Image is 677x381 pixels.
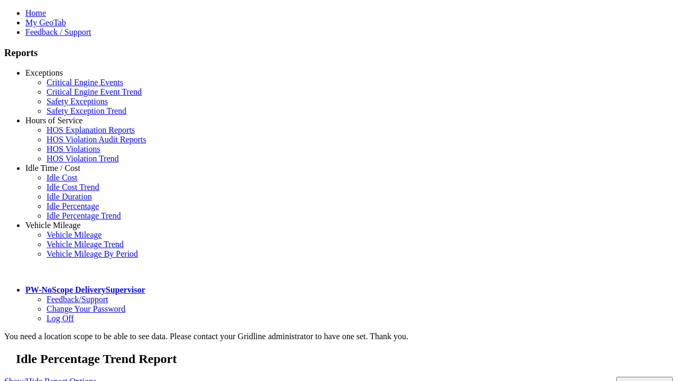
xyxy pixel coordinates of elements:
a: Exceptions [25,68,63,77]
h3: Reports [4,47,673,59]
a: Feedback/Support [47,295,108,304]
div: You need a location scope to be able to see data. Please contact your Gridline administrator to h... [4,332,673,341]
a: Log Off [47,314,74,323]
a: Hours of Service [25,116,83,125]
a: Idle Duration [47,192,92,201]
a: Home [25,8,46,17]
a: Vehicle Mileage [25,221,80,230]
a: Change Your Password [47,304,125,313]
a: PW-NoScope DeliverySupervisor [25,285,145,294]
a: Vehicle Mileage By Period [47,249,138,258]
a: Critical Engine Event Trend [47,87,142,96]
a: Vehicle Mileage [47,230,102,239]
a: Safety Exception Trend [47,106,126,115]
a: My GeoTab [25,18,66,27]
a: HOS Explanation Reports [47,125,135,134]
a: Critical Engine Events [47,78,123,87]
h2: Idle Percentage Trend Report [16,352,673,366]
a: Feedback / Support [25,28,91,37]
a: Idle Percentage Trend [47,211,121,220]
a: HOS Violation Audit Reports [47,135,147,144]
a: Idle Percentage [47,202,99,211]
a: Idle Cost Trend [47,183,99,192]
a: Vehicle Mileage Trend [47,240,124,249]
a: HOS Violations [47,144,100,153]
a: Safety Exceptions [47,97,108,106]
a: HOS Violation Trend [47,154,119,163]
a: Idle Time / Cost [25,164,80,173]
a: Idle Cost [47,173,77,182]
